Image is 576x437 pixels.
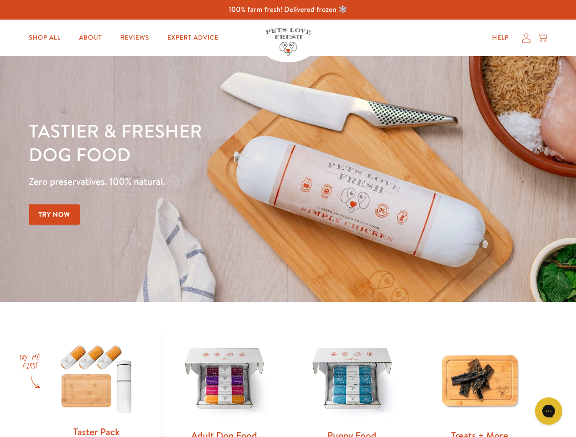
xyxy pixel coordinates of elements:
[160,29,226,47] a: Expert Advice
[265,28,311,56] img: Pets Love Fresh
[29,119,374,166] h1: Tastier & fresher dog food
[113,29,156,47] a: Reviews
[530,394,567,428] iframe: Gorgias live chat messenger
[21,29,68,47] a: Shop All
[29,204,80,225] a: Try Now
[485,29,516,47] a: Help
[72,29,109,47] a: About
[29,173,374,190] p: Zero preservatives. 100% natural.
